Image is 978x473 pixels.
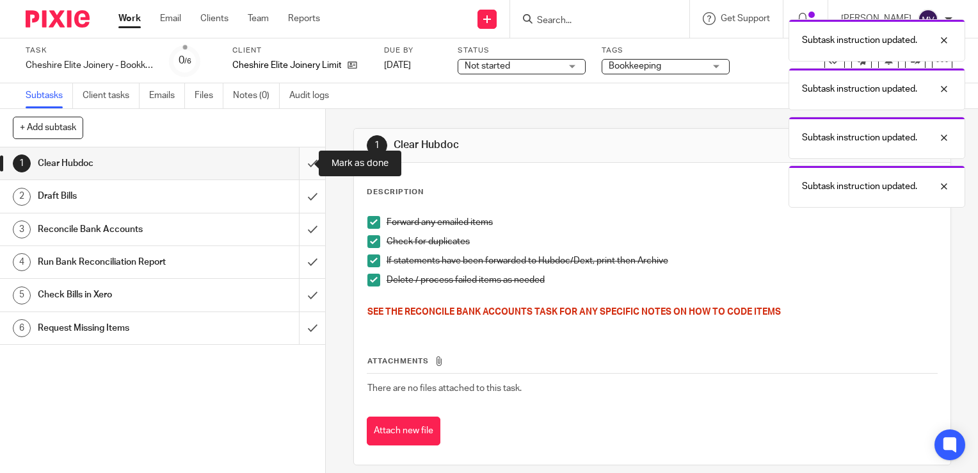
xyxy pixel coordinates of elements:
label: Task [26,46,154,56]
a: Reports [288,12,320,25]
span: There are no files attached to this task. [367,384,522,393]
a: Client tasks [83,83,140,108]
a: Subtasks [26,83,73,108]
div: 1 [13,154,31,172]
div: 6 [13,319,31,337]
p: Cheshire Elite Joinery Limited [232,59,341,72]
p: Check for duplicates [387,235,937,248]
p: Subtask instruction updated. [802,34,917,47]
span: [DATE] [384,61,411,70]
div: 1 [367,135,387,156]
label: Status [458,46,586,56]
div: 2 [13,188,31,206]
h1: Clear Hubdoc [38,154,204,173]
h1: Check Bills in Xero [38,285,204,304]
a: Audit logs [289,83,339,108]
p: Delete / process failed items as needed [387,274,937,286]
a: Email [160,12,181,25]
span: SEE THE RECONCILE BANK ACCOUNTS TASK FOR ANY SPECIFIC NOTES ON HOW TO CODE ITEMS [367,308,781,317]
h1: Clear Hubdoc [394,138,679,152]
span: Attachments [367,358,429,365]
div: 0 [179,53,191,68]
img: svg%3E [918,9,938,29]
div: 5 [13,286,31,304]
p: Subtask instruction updated. [802,180,917,193]
a: Clients [200,12,228,25]
a: Notes (0) [233,83,280,108]
a: Files [195,83,223,108]
span: Not started [465,62,510,71]
h1: Request Missing Items [38,319,204,338]
label: Due by [384,46,442,56]
p: Description [367,187,424,197]
div: 3 [13,220,31,238]
div: Cheshire Elite Joinery - Bookkeeping - Weekly [26,59,154,72]
a: Work [118,12,141,25]
button: Attach new file [367,417,440,445]
button: + Add subtask [13,117,83,138]
p: Subtask instruction updated. [802,83,917,95]
img: Pixie [26,10,90,28]
p: Forward any emailed items [387,216,937,229]
label: Client [232,46,368,56]
h1: Draft Bills [38,187,204,206]
h1: Run Bank Reconciliation Report [38,253,204,272]
p: If statements have been forwarded to Hubdoc/Dext, print then Archive [387,254,937,267]
small: /6 [184,58,191,65]
p: Subtask instruction updated. [802,131,917,144]
h1: Reconcile Bank Accounts [38,220,204,239]
a: Emails [149,83,185,108]
div: 4 [13,253,31,271]
a: Team [248,12,269,25]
